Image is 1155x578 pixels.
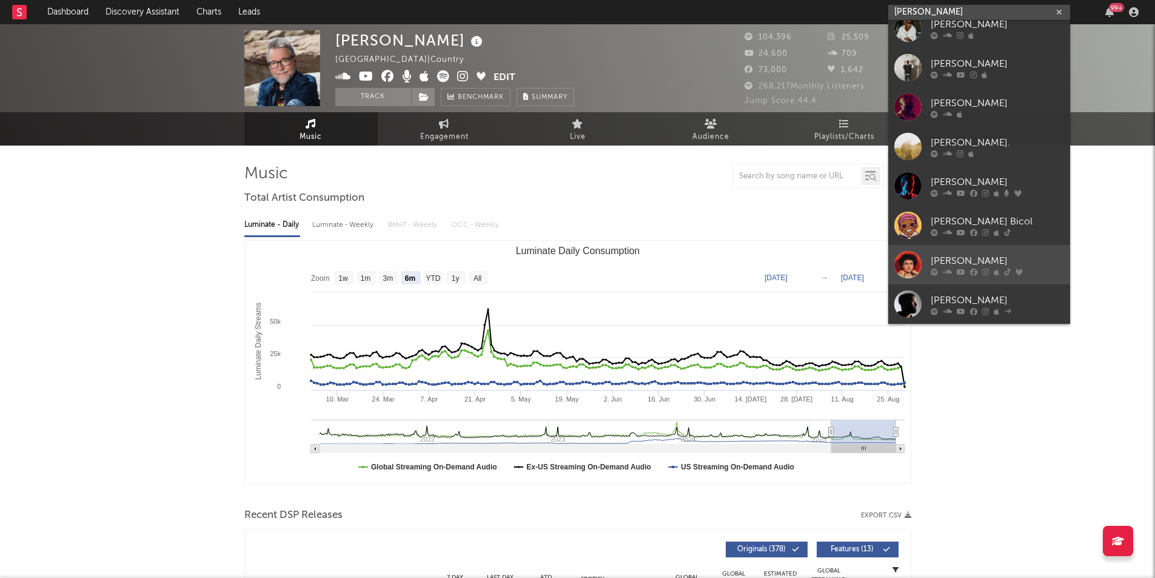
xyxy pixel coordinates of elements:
[603,395,621,403] text: 2. Jun
[464,395,486,403] text: 21. Apr
[532,94,567,101] span: Summary
[511,395,531,403] text: 5. May
[441,88,511,106] a: Benchmark
[644,112,778,146] a: Audience
[1105,7,1114,17] button: 99+
[254,303,263,380] text: Luminate Daily Streams
[372,395,395,403] text: 24. Mar
[931,135,1064,150] div: [PERSON_NAME].
[494,70,515,86] button: Edit
[821,274,828,282] text: →
[831,395,853,403] text: 11. Aug
[931,254,1064,268] div: [PERSON_NAME]
[841,274,864,282] text: [DATE]
[270,318,281,325] text: 50k
[931,17,1064,32] div: [PERSON_NAME]
[335,53,478,67] div: [GEOGRAPHIC_DATA] | Country
[692,130,729,144] span: Audience
[745,97,817,105] span: Jump Score: 44.4
[726,542,808,557] button: Originals(378)
[555,395,579,403] text: 19. May
[383,274,393,283] text: 3m
[276,383,280,390] text: 0
[244,112,378,146] a: Music
[378,112,511,146] a: Engagement
[517,88,574,106] button: Summary
[734,546,789,553] span: Originals ( 378 )
[828,66,863,74] span: 1,642
[745,33,792,41] span: 104,396
[404,274,415,283] text: 6m
[244,508,343,523] span: Recent DSP Releases
[780,395,812,403] text: 28. [DATE]
[828,33,869,41] span: 25,509
[1109,3,1124,12] div: 99 +
[371,463,497,471] text: Global Streaming On-Demand Audio
[734,395,766,403] text: 14. [DATE]
[745,66,787,74] span: 73,000
[888,8,1070,48] a: [PERSON_NAME]
[338,274,348,283] text: 1w
[648,395,669,403] text: 16. Jun
[861,512,911,519] button: Export CSV
[270,350,281,357] text: 25k
[931,56,1064,71] div: [PERSON_NAME]
[244,191,364,206] span: Total Artist Consumption
[426,274,440,283] text: YTD
[745,50,788,58] span: 24,600
[765,274,788,282] text: [DATE]
[335,30,486,50] div: [PERSON_NAME]
[778,112,911,146] a: Playlists/Charts
[733,172,861,181] input: Search by song name or URL
[420,130,469,144] span: Engagement
[825,546,880,553] span: Features ( 13 )
[360,274,370,283] text: 1m
[681,463,794,471] text: US Streaming On-Demand Audio
[300,130,322,144] span: Music
[745,82,865,90] span: 268,217 Monthly Listeners
[888,87,1070,127] a: [PERSON_NAME]
[888,166,1070,206] a: [PERSON_NAME]
[244,215,300,235] div: Luminate - Daily
[311,274,330,283] text: Zoom
[245,241,911,483] svg: Luminate Daily Consumption
[931,293,1064,307] div: [PERSON_NAME]
[458,90,504,105] span: Benchmark
[888,48,1070,87] a: [PERSON_NAME]
[888,127,1070,166] a: [PERSON_NAME].
[451,274,459,283] text: 1y
[326,395,349,403] text: 10. Mar
[817,542,899,557] button: Features(13)
[877,395,899,403] text: 25. Aug
[931,96,1064,110] div: [PERSON_NAME]
[420,395,438,403] text: 7. Apr
[335,88,411,106] button: Track
[828,50,857,58] span: 709
[526,463,651,471] text: Ex-US Streaming On-Demand Audio
[511,112,644,146] a: Live
[888,206,1070,245] a: [PERSON_NAME] Bicol
[888,284,1070,324] a: [PERSON_NAME]
[473,274,481,283] text: All
[694,395,715,403] text: 30. Jun
[888,5,1070,20] input: Search for artists
[515,246,640,256] text: Luminate Daily Consumption
[312,215,376,235] div: Luminate - Weekly
[888,245,1070,284] a: [PERSON_NAME]
[931,175,1064,189] div: [PERSON_NAME]
[931,214,1064,229] div: [PERSON_NAME] Bicol
[814,130,874,144] span: Playlists/Charts
[570,130,586,144] span: Live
